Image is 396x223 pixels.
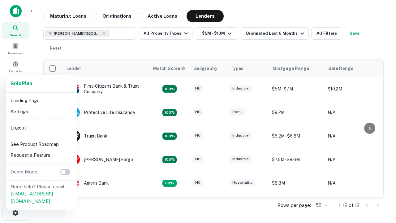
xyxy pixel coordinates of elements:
[8,168,40,176] p: Demo Mode
[11,80,32,87] a: SoloPlan
[8,139,74,150] li: See Product Roadmap
[8,122,74,133] li: Logout
[8,106,74,117] li: Settings
[11,191,53,204] a: [EMAIL_ADDRESS][DOMAIN_NAME]
[11,183,72,205] p: Need help? Please email
[8,150,74,161] li: Request a Feature
[11,81,32,86] strong: Solo Plan
[8,95,74,106] li: Landing Page
[365,173,396,203] iframe: Chat Widget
